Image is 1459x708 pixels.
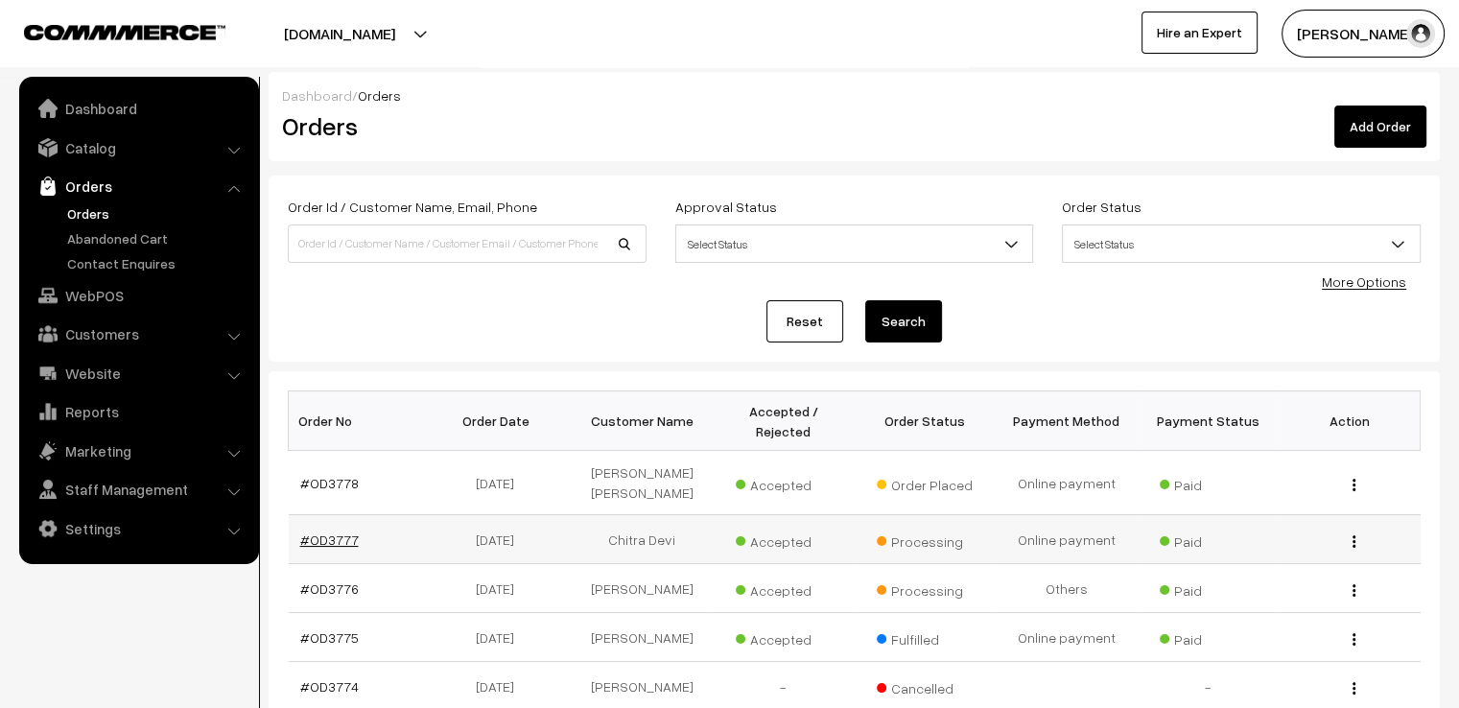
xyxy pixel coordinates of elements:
[572,564,714,613] td: [PERSON_NAME]
[289,391,431,451] th: Order No
[855,391,997,451] th: Order Status
[430,451,572,515] td: [DATE]
[24,91,252,126] a: Dashboard
[430,391,572,451] th: Order Date
[1334,106,1426,148] a: Add Order
[430,613,572,662] td: [DATE]
[24,511,252,546] a: Settings
[282,85,1426,106] div: /
[675,224,1034,263] span: Select Status
[675,197,777,217] label: Approval Status
[1160,625,1256,649] span: Paid
[24,169,252,203] a: Orders
[1160,470,1256,495] span: Paid
[996,613,1138,662] td: Online payment
[877,673,973,698] span: Cancelled
[288,197,537,217] label: Order Id / Customer Name, Email, Phone
[877,527,973,552] span: Processing
[766,300,843,342] a: Reset
[736,470,832,495] span: Accepted
[300,678,359,695] a: #OD3774
[877,576,973,601] span: Processing
[1282,10,1445,58] button: [PERSON_NAME]
[430,564,572,613] td: [DATE]
[24,25,225,39] img: COMMMERCE
[62,253,252,273] a: Contact Enquires
[24,472,252,507] a: Staff Management
[1353,682,1355,695] img: Menu
[877,470,973,495] span: Order Placed
[996,391,1138,451] th: Payment Method
[1062,197,1141,217] label: Order Status
[713,391,855,451] th: Accepted / Rejected
[1063,227,1420,261] span: Select Status
[62,228,252,248] a: Abandoned Cart
[996,451,1138,515] td: Online payment
[1160,576,1256,601] span: Paid
[877,625,973,649] span: Fulfilled
[1138,391,1280,451] th: Payment Status
[1406,19,1435,48] img: user
[996,564,1138,613] td: Others
[217,10,462,58] button: [DOMAIN_NAME]
[1279,391,1421,451] th: Action
[358,87,401,104] span: Orders
[24,278,252,313] a: WebPOS
[572,515,714,564] td: Chitra Devi
[1353,535,1355,548] img: Menu
[300,531,359,548] a: #OD3777
[300,580,359,597] a: #OD3776
[24,130,252,165] a: Catalog
[430,515,572,564] td: [DATE]
[572,451,714,515] td: [PERSON_NAME] [PERSON_NAME]
[24,356,252,390] a: Website
[865,300,942,342] button: Search
[1160,527,1256,552] span: Paid
[24,434,252,468] a: Marketing
[62,203,252,224] a: Orders
[24,19,192,42] a: COMMMERCE
[24,317,252,351] a: Customers
[1353,479,1355,491] img: Menu
[736,625,832,649] span: Accepted
[1353,584,1355,597] img: Menu
[1141,12,1258,54] a: Hire an Expert
[282,111,645,141] h2: Orders
[572,391,714,451] th: Customer Name
[288,224,647,263] input: Order Id / Customer Name / Customer Email / Customer Phone
[1322,273,1406,290] a: More Options
[300,629,359,646] a: #OD3775
[996,515,1138,564] td: Online payment
[572,613,714,662] td: [PERSON_NAME]
[736,527,832,552] span: Accepted
[1353,633,1355,646] img: Menu
[24,394,252,429] a: Reports
[282,87,352,104] a: Dashboard
[300,475,359,491] a: #OD3778
[676,227,1033,261] span: Select Status
[1062,224,1421,263] span: Select Status
[736,576,832,601] span: Accepted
